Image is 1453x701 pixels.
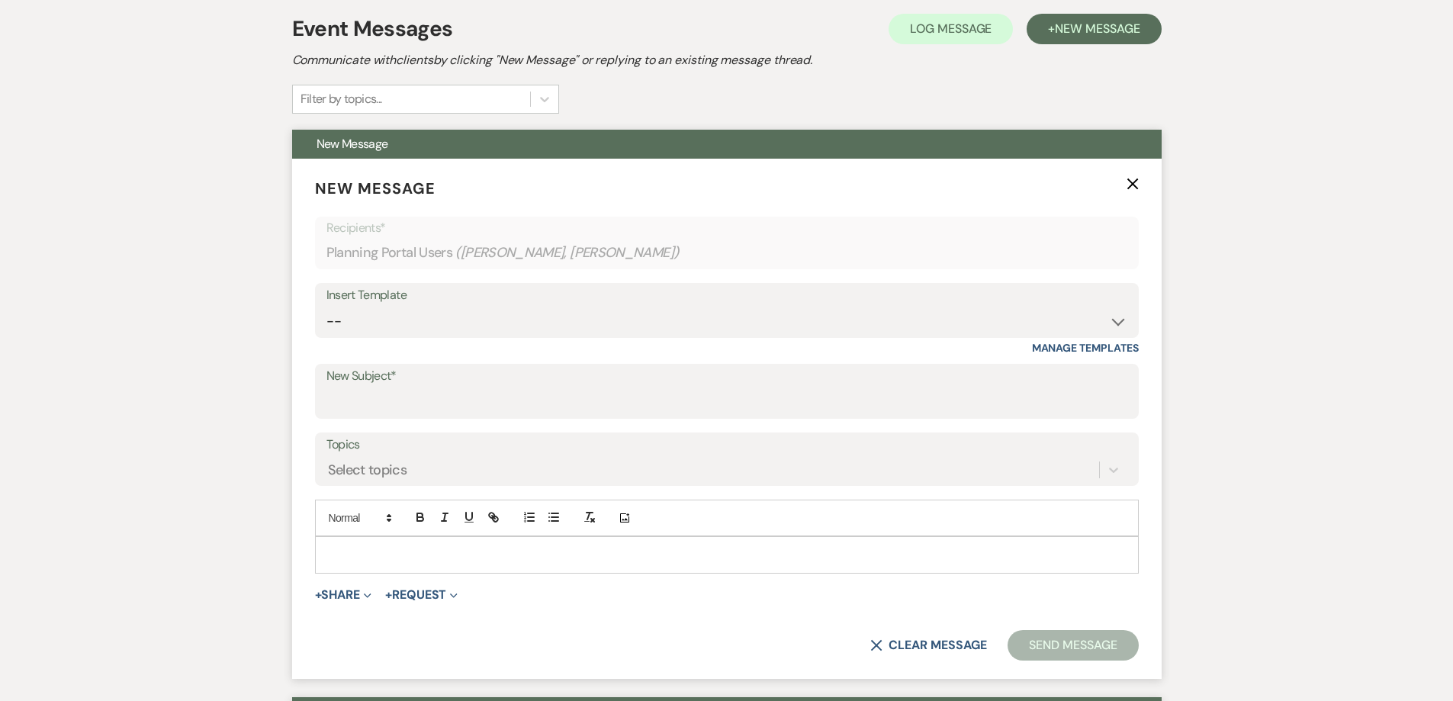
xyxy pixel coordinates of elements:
[1032,341,1139,355] a: Manage Templates
[385,589,458,601] button: Request
[1055,21,1140,37] span: New Message
[326,434,1127,456] label: Topics
[301,90,382,108] div: Filter by topics...
[317,136,388,152] span: New Message
[910,21,992,37] span: Log Message
[292,13,453,45] h1: Event Messages
[385,589,392,601] span: +
[1027,14,1161,44] button: +New Message
[315,589,322,601] span: +
[889,14,1013,44] button: Log Message
[326,218,1127,238] p: Recipients*
[326,365,1127,387] label: New Subject*
[315,178,436,198] span: New Message
[292,51,1162,69] h2: Communicate with clients by clicking "New Message" or replying to an existing message thread.
[328,460,407,481] div: Select topics
[455,243,680,263] span: ( [PERSON_NAME], [PERSON_NAME] )
[326,285,1127,307] div: Insert Template
[1008,630,1138,661] button: Send Message
[326,238,1127,268] div: Planning Portal Users
[870,639,986,651] button: Clear message
[315,589,372,601] button: Share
